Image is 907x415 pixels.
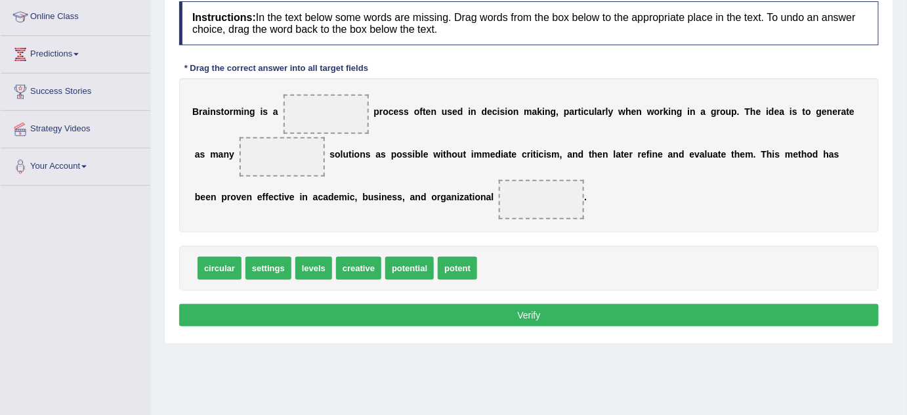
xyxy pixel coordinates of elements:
[584,192,587,202] b: .
[500,106,505,117] b: s
[179,1,879,45] h4: In the text below some words are missing. Drag words from the box below to the appropriate place ...
[597,149,602,160] b: e
[289,192,295,202] b: e
[775,149,780,160] b: s
[463,149,467,160] b: t
[475,192,481,202] b: o
[731,106,737,117] b: p
[268,192,274,202] b: e
[668,149,673,160] b: a
[780,106,785,117] b: a
[740,149,746,160] b: e
[284,192,289,202] b: v
[486,192,492,202] b: a
[536,149,539,160] b: i
[664,106,669,117] b: k
[774,106,780,117] b: e
[205,192,211,202] b: e
[471,149,474,160] b: i
[240,137,325,177] span: Drop target
[654,106,660,117] b: o
[756,106,761,117] b: e
[522,149,527,160] b: c
[578,106,581,117] b: t
[221,192,227,202] b: p
[578,149,584,160] b: d
[564,106,570,117] b: p
[224,106,230,117] b: o
[707,149,713,160] b: u
[544,149,547,160] b: i
[279,192,282,202] b: t
[790,106,792,117] b: i
[362,192,368,202] b: b
[592,149,598,160] b: h
[360,149,366,160] b: n
[572,149,578,160] b: n
[824,149,830,160] b: h
[679,149,685,160] b: d
[677,106,683,117] b: g
[468,106,471,117] b: i
[799,149,802,160] b: t
[210,106,216,117] b: n
[547,149,552,160] b: s
[497,106,500,117] b: i
[527,149,530,160] b: r
[690,149,695,160] b: e
[597,106,602,117] b: a
[688,106,690,117] b: i
[257,192,263,202] b: e
[669,106,671,117] b: i
[210,149,218,160] b: m
[284,95,369,134] span: Drop target
[1,74,150,106] a: Success Stories
[616,149,622,160] b: a
[376,149,381,160] b: a
[720,106,726,117] b: o
[492,106,497,117] b: c
[389,106,394,117] b: c
[545,106,551,117] b: n
[402,192,405,202] b: ,
[734,149,740,160] b: h
[801,149,807,160] b: h
[221,106,224,117] b: t
[263,106,268,117] b: s
[236,192,242,202] b: v
[837,106,841,117] b: r
[602,106,606,117] b: r
[397,192,402,202] b: s
[334,192,339,202] b: e
[448,106,453,117] b: s
[694,149,700,160] b: v
[638,149,641,160] b: r
[438,257,477,280] span: potent
[711,106,717,117] b: g
[420,106,423,117] b: f
[805,106,811,117] b: o
[1,36,150,69] a: Predictions
[368,192,374,202] b: u
[233,106,241,117] b: m
[608,106,614,117] b: y
[482,106,488,117] b: d
[452,192,457,202] b: n
[440,149,443,160] b: i
[807,149,813,160] b: o
[379,106,383,117] b: r
[464,192,469,202] b: a
[391,149,397,160] b: p
[313,192,318,202] b: a
[230,192,236,202] b: o
[203,106,208,117] b: a
[551,106,557,117] b: g
[404,106,409,117] b: s
[355,192,358,202] b: ,
[216,106,221,117] b: s
[192,12,256,23] b: Instructions:
[273,106,278,117] b: a
[772,149,775,160] b: i
[513,106,519,117] b: n
[323,192,328,202] b: a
